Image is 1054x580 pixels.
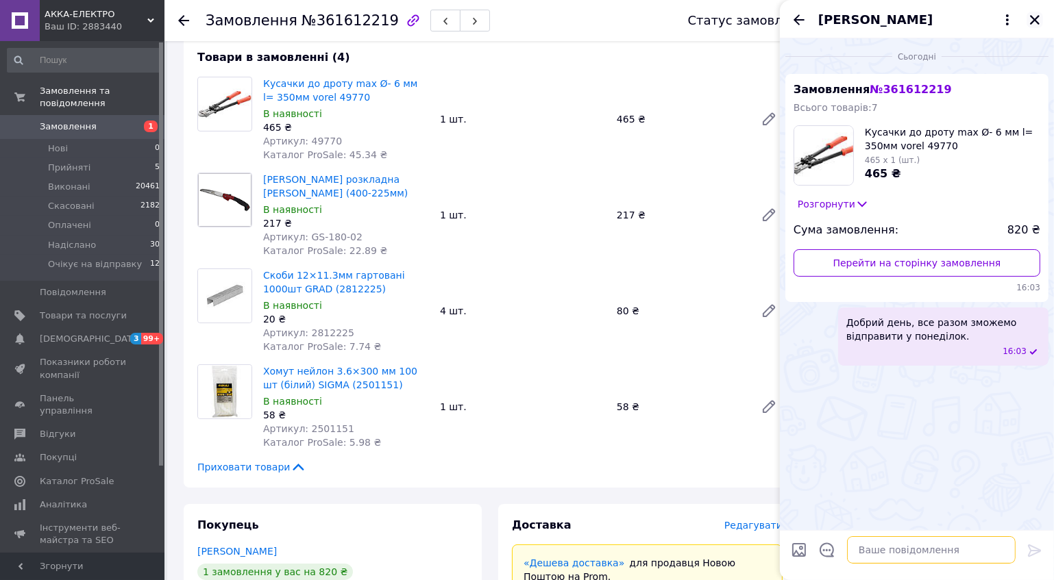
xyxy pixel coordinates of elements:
[818,11,933,29] span: [PERSON_NAME]
[434,110,611,129] div: 1 шт.
[611,205,750,225] div: 217 ₴
[130,333,141,344] span: 3
[755,105,783,133] a: Редагувати
[40,392,127,417] span: Панель управління
[206,12,297,29] span: Замовлення
[755,297,783,325] a: Редагувати
[48,200,95,212] span: Скасовані
[40,475,114,488] span: Каталог ProSale
[302,12,399,29] span: №361612219
[818,541,836,559] button: Відкрити шаблони відповідей
[150,258,160,270] span: 12
[144,121,158,132] span: 1
[40,333,141,345] span: [DEMOGRAPHIC_DATA]
[40,451,77,464] span: Покупці
[48,219,91,231] span: Оплачені
[263,121,429,134] div: 465 ₴
[198,365,252,418] img: Хомут нейлон 3.6×300 мм 100 шт (білий) SIGMA (2501151)
[48,181,90,193] span: Виконані
[1027,12,1043,28] button: Закрити
[197,51,350,64] span: Товари в замовленні (4)
[434,205,611,225] div: 1 шт.
[197,564,353,580] div: 1 замовлення у вас на 820 ₴
[40,499,87,511] span: Аналітика
[818,11,1016,29] button: [PERSON_NAME]
[724,520,783,531] span: Редагувати
[865,125,1040,153] span: Кусачки до дроту max Ø- 6 мм l= 350мм vorel 49770
[870,83,951,96] span: № 361612219
[40,428,75,440] span: Відгуки
[150,239,160,251] span: 30
[141,333,164,344] span: 99+
[611,301,750,320] div: 80 ₴
[48,258,142,270] span: Очікує на відправку
[434,301,611,320] div: 4 шт.
[865,155,920,165] span: 465 x 1 (шт.)
[846,316,1040,343] span: Добрий день, все разом зможемо відправити у понеділок.
[263,327,354,338] span: Артикул: 2812225
[794,223,898,238] span: Сума замовлення:
[263,300,322,311] span: В наявності
[794,83,952,96] span: Замовлення
[263,270,405,294] a: Скоби 12×11.3мм гартовані 1000шт GRAD (2812225)
[178,14,189,27] div: Повернутися назад
[785,49,1049,63] div: 12.09.2025
[263,108,322,119] span: В наявності
[7,48,161,73] input: Пошук
[263,341,381,352] span: Каталог ProSale: 7.74 ₴
[611,110,750,129] div: 465 ₴
[263,149,387,160] span: Каталог ProSale: 45.34 ₴
[263,231,363,242] span: Артикул: GS-180-02
[197,460,306,474] span: Приховати товари
[263,396,322,407] span: В наявності
[611,397,750,416] div: 58 ₴
[263,136,342,147] span: Артикул: 49770
[794,197,873,212] button: Розгорнути
[1003,346,1027,357] span: 16:03 12.09.2025
[48,162,90,174] span: Прийняті
[45,21,164,33] div: Ваш ID: 2883440
[263,312,429,326] div: 20 ₴
[263,408,429,422] div: 58 ₴
[197,546,277,557] a: [PERSON_NAME]
[688,14,814,27] div: Статус замовлення
[794,282,1040,294] span: 16:03 12.09.2025
[524,557,624,568] a: «Дешева доставка»
[155,219,160,231] span: 0
[140,200,160,212] span: 2182
[263,216,429,230] div: 217 ₴
[794,102,878,113] span: Всього товарів: 7
[263,423,354,434] span: Артикул: 2501151
[434,397,611,416] div: 1 шт.
[794,249,1040,277] a: Перейти на сторінку замовлення
[263,437,381,448] span: Каталог ProSale: 5.98 ₴
[40,85,164,110] span: Замовлення та повідомлення
[40,286,106,299] span: Повідомлення
[198,84,252,125] img: Кусачки до дроту max Ø- 6 мм l= 350мм vorel 49770
[40,310,127,322] span: Товари та послуги
[198,173,252,227] img: Пила садова розкладна Vitals (400-225мм)
[155,162,160,174] span: 5
[48,142,68,155] span: Нові
[198,269,252,323] img: Скоби 12×11.3мм гартовані 1000шт GRAD (2812225)
[263,245,387,256] span: Каталог ProSale: 22.89 ₴
[755,393,783,420] a: Редагувати
[40,356,127,381] span: Показники роботи компанії
[197,518,259,531] span: Покупець
[791,12,807,28] button: Назад
[263,78,417,103] a: Кусачки до дроту max Ø- 6 мм l= 350мм vorel 49770
[136,181,160,193] span: 20461
[512,518,572,531] span: Доставка
[263,366,417,390] a: Хомут нейлон 3.6×300 мм 100 шт (білий) SIGMA (2501151)
[40,121,97,133] span: Замовлення
[155,142,160,155] span: 0
[1007,223,1040,238] span: 820 ₴
[45,8,147,21] span: АККА-ЕЛЕКТРО
[865,167,901,180] span: 465 ₴
[263,204,322,215] span: В наявності
[794,126,853,185] img: 6066706458_w100_h100_kusachki-dlya-provoloki.jpg
[263,174,408,199] a: [PERSON_NAME] розкладна [PERSON_NAME] (400-225мм)
[755,201,783,229] a: Редагувати
[892,51,942,63] span: Сьогодні
[40,522,127,546] span: Інструменти веб-майстра та SEO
